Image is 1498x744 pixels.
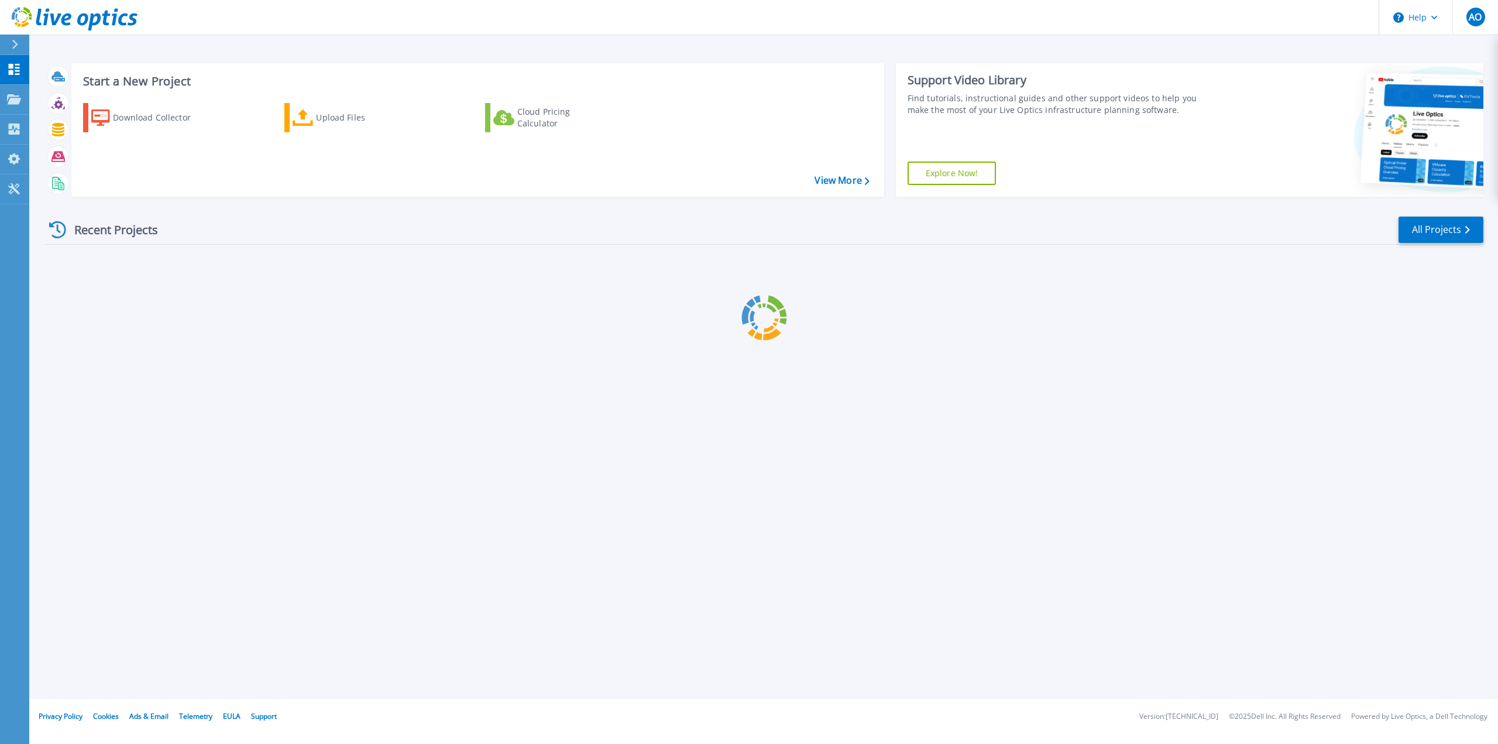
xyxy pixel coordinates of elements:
div: Upload Files [316,106,410,129]
li: Powered by Live Optics, a Dell Technology [1351,713,1487,721]
a: Support [251,711,277,721]
div: Support Video Library [908,73,1211,88]
a: Cloud Pricing Calculator [485,103,616,132]
h3: Start a New Project [83,75,869,88]
a: Download Collector [83,103,214,132]
div: Recent Projects [45,215,174,244]
a: All Projects [1399,217,1483,243]
div: Download Collector [113,106,207,129]
a: EULA [223,711,240,721]
a: Privacy Policy [39,711,83,721]
li: Version: [TECHNICAL_ID] [1139,713,1218,721]
a: Cookies [93,711,119,721]
div: Find tutorials, instructional guides and other support videos to help you make the most of your L... [908,92,1211,116]
a: Telemetry [179,711,212,721]
li: © 2025 Dell Inc. All Rights Reserved [1229,713,1341,721]
a: Ads & Email [129,711,169,721]
span: AO [1469,12,1482,22]
a: View More [815,175,869,186]
a: Explore Now! [908,162,997,185]
a: Upload Files [284,103,415,132]
div: Cloud Pricing Calculator [517,106,611,129]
